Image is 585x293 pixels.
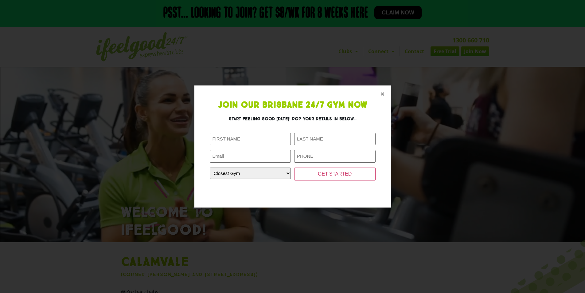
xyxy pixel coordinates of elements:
[294,168,376,180] input: GET STARTED
[380,92,385,96] a: Close
[210,116,376,122] h3: Start feeling good [DATE]! Pop your details in below...
[294,133,376,145] input: LAST NAME
[210,150,291,163] input: Email
[294,150,376,163] input: PHONE
[210,133,291,145] input: FIRST NAME
[210,101,376,109] h1: Join Our Brisbane 24/7 Gym Now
